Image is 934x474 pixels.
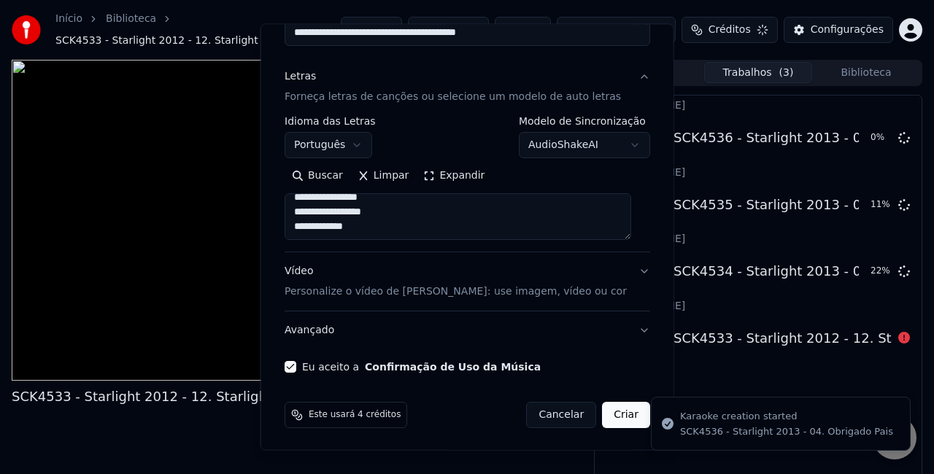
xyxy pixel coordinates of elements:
[285,116,376,126] label: Idioma das Letras
[602,402,650,428] button: Criar
[285,69,316,84] div: Letras
[285,252,650,311] button: VídeoPersonalize o vídeo de [PERSON_NAME]: use imagem, vídeo ou cor
[518,116,649,126] label: Modelo de Sincronização
[309,409,401,421] span: Este usará 4 créditos
[285,284,627,299] p: Personalize o vídeo de [PERSON_NAME]: use imagem, vídeo ou cor
[302,362,541,372] label: Eu aceito a
[285,116,650,252] div: LetrasForneça letras de canções ou selecione um modelo de auto letras
[285,90,621,104] p: Forneça letras de canções ou selecione um modelo de auto letras
[350,164,416,187] button: Limpar
[285,311,650,349] button: Avançado
[285,58,650,116] button: LetrasForneça letras de canções ou selecione um modelo de auto letras
[416,164,492,187] button: Expandir
[285,264,627,299] div: Vídeo
[365,362,541,372] button: Eu aceito a
[526,402,596,428] button: Cancelar
[285,164,350,187] button: Buscar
